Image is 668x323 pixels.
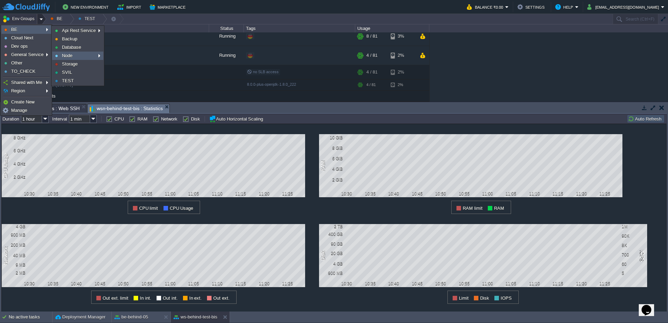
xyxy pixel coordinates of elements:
div: 10:35 [361,191,379,196]
span: Backup [62,36,77,41]
span: RAM limit [463,206,483,211]
div: 11:25 [596,281,614,286]
div: 4 / 81 [366,79,376,90]
div: RAM [319,160,327,172]
span: CPU Usage [170,206,193,211]
button: BE [50,14,65,24]
div: 10:40 [385,191,403,196]
div: 900 MB [3,232,25,237]
div: 11:20 [573,191,590,196]
div: 10:30 [21,281,38,286]
label: Network [161,116,177,122]
div: 2% [391,65,413,79]
div: 900 MB [320,271,343,276]
div: 11:00 [162,281,179,286]
div: 11:20 [573,281,590,286]
div: 8 / 81 [366,27,377,46]
label: Interval [52,116,67,122]
span: Other [11,60,22,66]
div: 4 / 81 [366,65,377,79]
span: Out ext. limit [103,295,128,301]
span: no SLB access [247,70,279,74]
div: 2% [391,46,413,65]
div: 11:05 [185,281,202,286]
span: Storage [62,61,78,67]
button: Auto Refresh [628,116,663,122]
div: 11:15 [549,191,567,196]
span: Out ext. [213,295,230,301]
button: Auto Horizontal Scaling [209,115,265,122]
div: Running [209,27,244,46]
div: 10:50 [115,281,132,286]
div: Usage [356,24,429,32]
span: Out int. [163,295,178,301]
span: Disk [480,295,489,301]
label: Disk [191,116,200,122]
span: In int. [140,295,151,301]
div: 10:40 [68,191,85,196]
div: 2% [391,79,413,90]
span: Limit [459,295,469,301]
img: CloudJiffy [2,3,50,11]
button: Env Groups [2,14,37,24]
span: Cloud Next [11,35,33,40]
label: CPU [114,116,124,122]
div: Disk [319,250,327,261]
div: 11:00 [479,191,496,196]
a: Database [53,44,103,51]
div: 11:25 [279,281,296,286]
a: TEST [53,77,103,85]
div: 10:35 [44,281,62,286]
span: Region [11,88,25,93]
div: 11:10 [526,191,543,196]
div: 8 GHz [3,135,25,140]
div: 10:30 [338,281,356,286]
div: 11:10 [526,281,543,286]
a: SVIL [53,69,103,76]
div: 60 [622,262,644,267]
div: 4 GHz [3,161,25,166]
a: BE [2,26,51,33]
a: Manage [2,107,51,114]
div: 2 GiB [320,177,343,182]
div: 11:05 [185,191,202,196]
button: be-behind-05 [114,314,148,321]
div: 11:15 [232,281,249,286]
span: SVIL [62,70,72,75]
div: 3% [391,27,413,46]
div: 10:50 [432,281,450,286]
div: 10:45 [408,191,426,196]
div: 4 GiB [320,167,343,171]
span: General Service [11,52,43,57]
button: Marketplace [150,3,188,11]
div: 11:20 [255,191,273,196]
div: 4 / 81 [366,46,377,65]
div: 6 GiB [320,156,343,161]
a: General Service [2,51,51,59]
div: 400 GB [320,232,343,237]
a: Api Rest Service [53,27,103,34]
span: Dev ops [11,44,28,49]
a: Node [53,52,103,60]
span: TEST [62,78,74,83]
div: 10:55 [138,281,156,286]
div: 11:20 [255,281,273,286]
span: RAM [494,206,504,211]
div: CPU Usage [2,152,10,179]
div: 11:10 [208,191,226,196]
div: 10:45 [408,281,426,286]
span: IOPS [501,295,512,301]
div: 4 GB [3,224,25,229]
button: Deployment Manager [55,314,105,321]
div: 11:15 [232,191,249,196]
a: Region [2,87,51,95]
div: 10:55 [138,191,156,196]
div: 2 GHz [3,175,25,179]
a: Create New [2,98,51,106]
div: Status [209,24,244,32]
div: Name [1,24,209,32]
a: Backup [53,35,103,43]
div: 10:50 [432,191,450,196]
div: 10:40 [385,281,403,286]
a: TO_CHECK [2,68,51,75]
